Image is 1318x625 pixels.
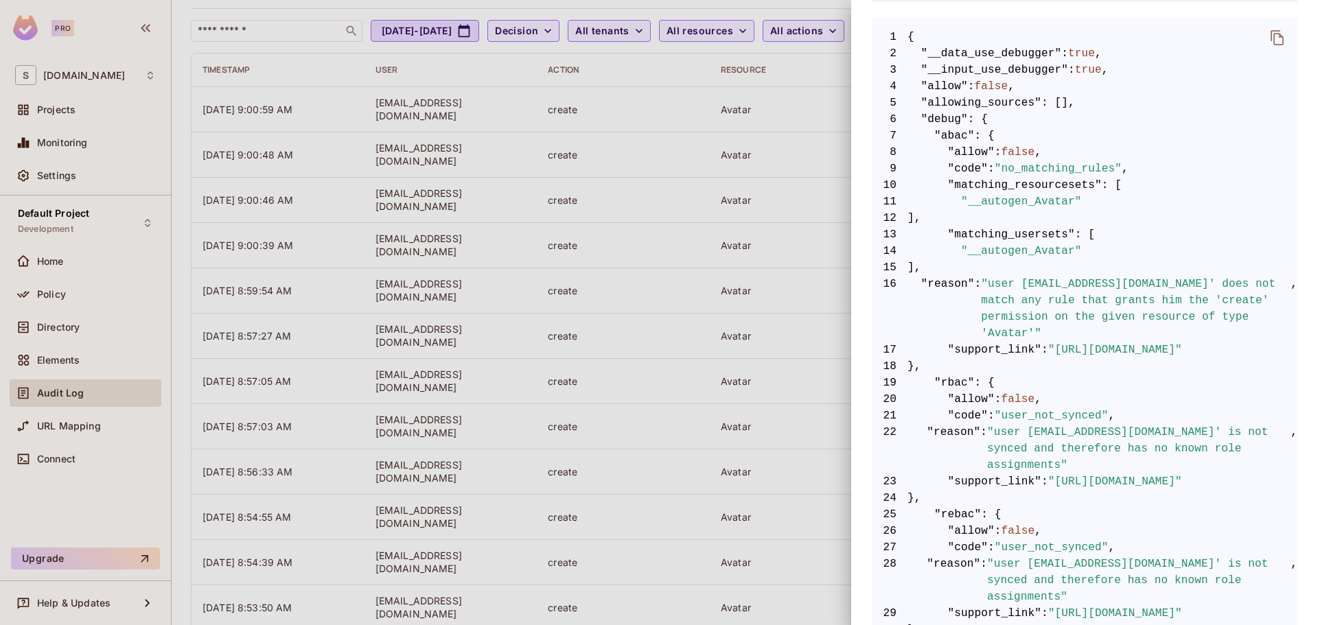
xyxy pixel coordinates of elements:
span: , [1034,391,1041,408]
span: 21 [872,408,907,424]
span: : [1061,45,1068,62]
span: 5 [872,95,907,111]
span: : [1041,473,1048,490]
span: 26 [872,523,907,539]
span: "allow" [948,144,995,161]
span: 2 [872,45,907,62]
span: false [1002,144,1035,161]
span: : [980,424,987,473]
span: "user [EMAIL_ADDRESS][DOMAIN_NAME]' is not synced and therefore has no known role assignments" [987,556,1291,605]
span: : [980,556,987,605]
span: "user_not_synced" [995,539,1109,556]
span: "support_link" [948,342,1042,358]
span: false [975,78,1008,95]
span: : [988,408,995,424]
span: "no_matching_rules" [995,161,1122,177]
span: true [1075,62,1102,78]
span: 9 [872,161,907,177]
span: "debug" [921,111,968,128]
span: : [988,539,995,556]
span: 12 [872,210,907,226]
span: "__input_use_debugger" [921,62,1069,78]
span: "reason" [927,556,980,605]
span: { [907,29,914,45]
span: "support_link" [948,473,1042,490]
span: : [995,391,1002,408]
span: "code" [948,408,988,424]
span: 24 [872,490,907,506]
span: "user_not_synced" [995,408,1109,424]
span: 6 [872,111,907,128]
span: , [1291,556,1297,605]
span: 19 [872,375,907,391]
span: "matching_resourcesets" [948,177,1102,193]
span: "[URL][DOMAIN_NAME]" [1048,473,1182,490]
span: : [974,276,981,342]
span: : { [975,128,995,144]
span: 25 [872,506,907,523]
span: , [1102,62,1109,78]
span: true [1068,45,1095,62]
span: 15 [872,259,907,276]
span: "allowing_sources" [921,95,1042,111]
span: 28 [872,556,907,605]
span: : [988,161,995,177]
span: "__data_use_debugger" [921,45,1062,62]
span: , [1109,539,1115,556]
span: false [1002,523,1035,539]
span: , [1008,78,1015,95]
span: 16 [872,276,907,342]
span: : [ [1075,226,1095,243]
span: 1 [872,29,907,45]
span: "allow" [921,78,968,95]
span: 29 [872,605,907,622]
span: "reason" [927,424,980,473]
span: , [1095,45,1102,62]
span: 14 [872,243,907,259]
span: "support_link" [948,605,1042,622]
span: "[URL][DOMAIN_NAME]" [1048,605,1182,622]
span: : [1068,62,1075,78]
span: "rbac" [934,375,975,391]
span: 10 [872,177,907,193]
span: "allow" [948,391,995,408]
span: "__autogen_Avatar" [961,243,1082,259]
span: 13 [872,226,907,243]
span: , [1109,408,1115,424]
span: "matching_usersets" [948,226,1075,243]
span: "abac" [934,128,975,144]
span: : [995,523,1002,539]
span: 8 [872,144,907,161]
span: 27 [872,539,907,556]
span: }, [872,490,1297,506]
span: "reason" [921,276,974,342]
span: "[URL][DOMAIN_NAME]" [1048,342,1182,358]
span: "code" [948,161,988,177]
span: 3 [872,62,907,78]
span: : [ [1102,177,1122,193]
span: : [1041,605,1048,622]
span: false [1002,391,1035,408]
span: "user [EMAIL_ADDRESS][DOMAIN_NAME]' is not synced and therefore has no known role assignments" [987,424,1291,473]
span: : { [968,111,988,128]
span: : [968,78,975,95]
span: , [1291,424,1297,473]
span: , [1034,144,1041,161]
span: , [1034,523,1041,539]
span: "__autogen_Avatar" [961,193,1082,210]
span: 11 [872,193,907,210]
span: 20 [872,391,907,408]
button: delete [1261,21,1294,54]
span: 23 [872,473,907,490]
span: : [], [1041,95,1075,111]
span: 7 [872,128,907,144]
span: 22 [872,424,907,473]
span: : { [975,375,995,391]
span: 4 [872,78,907,95]
span: 17 [872,342,907,358]
span: , [1291,276,1297,342]
span: "code" [948,539,988,556]
span: , [1122,161,1129,177]
span: : { [981,506,1001,523]
span: }, [872,358,1297,375]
